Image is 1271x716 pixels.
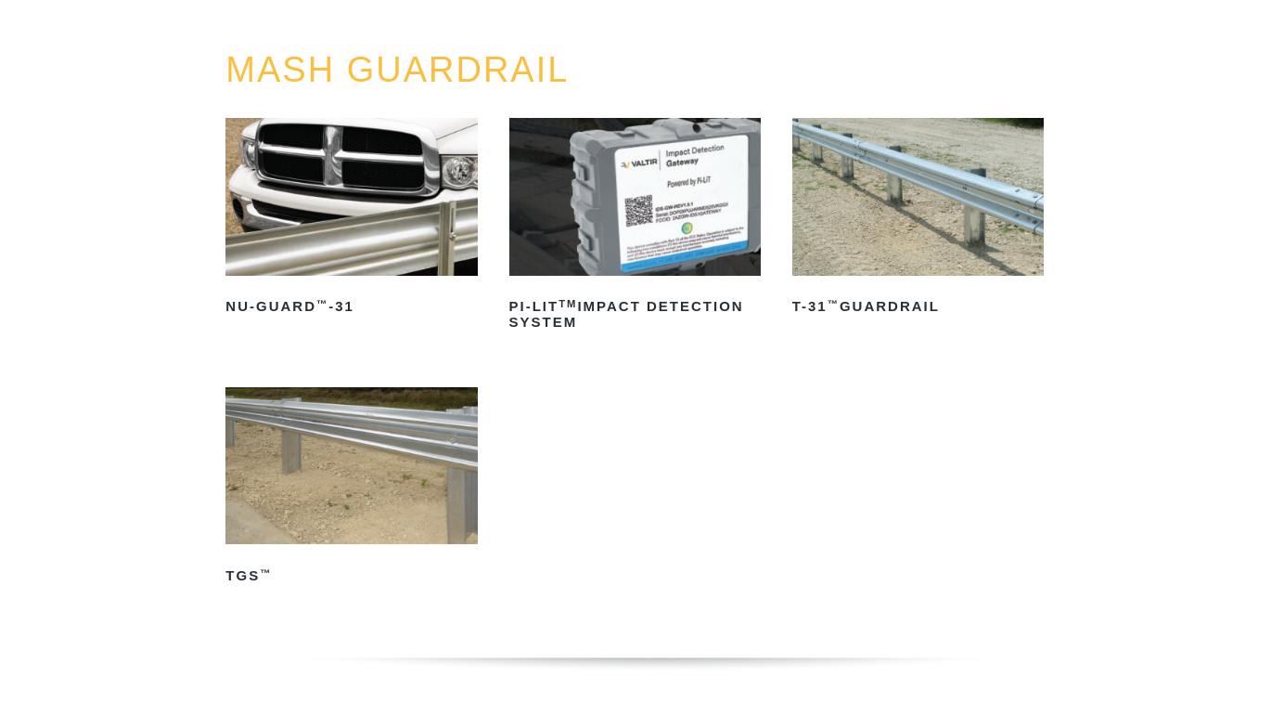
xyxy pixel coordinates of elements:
[225,387,478,591] a: TGS™
[225,50,569,89] a: MASH GUARDRAIL
[225,118,478,321] a: NU-GUARD™-31
[558,298,577,309] sup: TM
[509,293,762,337] h2: PI-LIT Impact Detection System
[225,561,478,591] h2: TGS
[225,293,478,322] h2: NU-GUARD -31
[260,567,272,579] sup: ™
[792,118,1045,321] a: T-31™Guardrail
[828,298,840,309] sup: ™
[792,293,1045,322] h2: T-31 Guardrail
[316,298,328,309] sup: ™
[509,118,762,337] a: PI-LITTMImpact Detection System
